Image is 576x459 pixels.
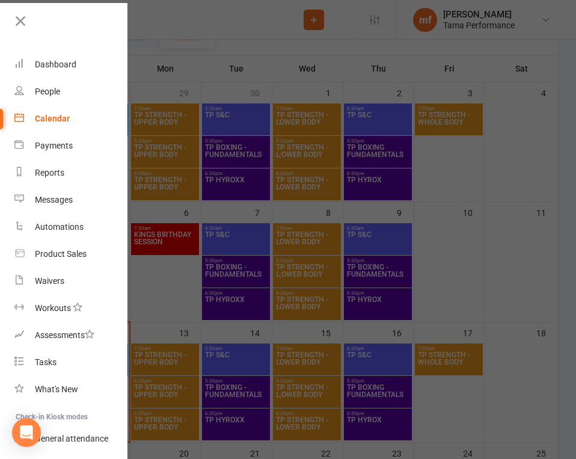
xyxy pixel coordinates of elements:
[35,384,78,394] div: What's New
[14,425,128,452] a: General attendance kiosk mode
[35,168,64,177] div: Reports
[14,78,128,105] a: People
[12,418,41,447] div: Open Intercom Messenger
[14,105,128,132] a: Calendar
[14,268,128,295] a: Waivers
[35,141,73,150] div: Payments
[35,276,64,286] div: Waivers
[14,214,128,241] a: Automations
[35,357,57,367] div: Tasks
[14,241,128,268] a: Product Sales
[14,132,128,159] a: Payments
[35,303,71,313] div: Workouts
[14,295,128,322] a: Workouts
[35,114,70,123] div: Calendar
[14,322,128,349] a: Assessments
[14,51,128,78] a: Dashboard
[35,222,84,232] div: Automations
[35,195,73,205] div: Messages
[14,376,128,403] a: What's New
[14,349,128,376] a: Tasks
[35,87,60,96] div: People
[35,249,87,259] div: Product Sales
[35,434,108,443] div: General attendance
[35,60,76,69] div: Dashboard
[14,159,128,186] a: Reports
[14,186,128,214] a: Messages
[35,330,94,340] div: Assessments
